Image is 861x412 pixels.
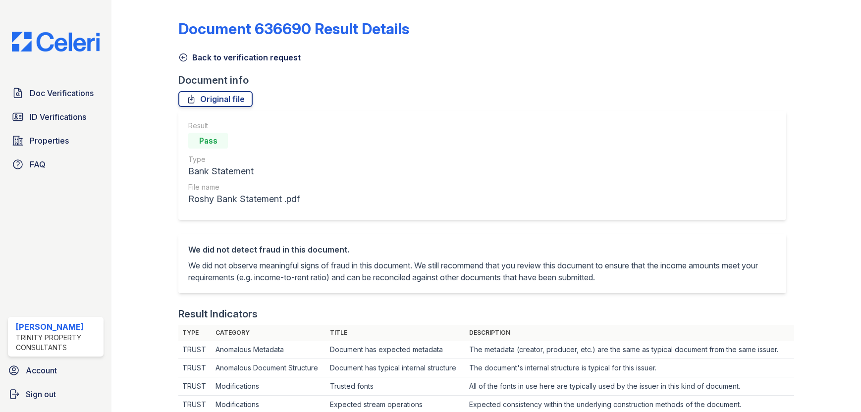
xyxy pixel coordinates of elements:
div: Result [188,121,300,131]
div: [PERSON_NAME] [16,321,100,333]
img: CE_Logo_Blue-a8612792a0a2168367f1c8372b55b34899dd931a85d93a1a3d3e32e68fde9ad4.png [4,32,108,51]
a: Doc Verifications [8,83,104,103]
span: ID Verifications [30,111,86,123]
td: The document's internal structure is typical for this issuer. [465,359,794,377]
td: TRUST [178,377,211,396]
div: Document info [178,73,794,87]
span: Doc Verifications [30,87,94,99]
div: Bank Statement [188,164,300,178]
td: Document has typical internal structure [326,359,465,377]
th: Title [326,325,465,341]
a: Account [4,360,108,380]
th: Category [212,325,326,341]
td: The metadata (creator, producer, etc.) are the same as typical document from the same issuer. [465,341,794,359]
a: Document 636690 Result Details [178,20,409,38]
td: TRUST [178,359,211,377]
a: Back to verification request [178,51,301,63]
th: Description [465,325,794,341]
td: TRUST [178,341,211,359]
th: Type [178,325,211,341]
td: Anomalous Document Structure [212,359,326,377]
span: FAQ [30,158,46,170]
span: Account [26,364,57,376]
span: Sign out [26,388,56,400]
td: Document has expected metadata [326,341,465,359]
td: All of the fonts in use here are typically used by the issuer in this kind of document. [465,377,794,396]
div: Trinity Property Consultants [16,333,100,353]
a: FAQ [8,154,104,174]
div: We did not detect fraud in this document. [188,244,776,256]
div: Type [188,154,300,164]
div: Roshy Bank Statement .pdf [188,192,300,206]
a: Original file [178,91,253,107]
a: ID Verifications [8,107,104,127]
a: Sign out [4,384,108,404]
a: Properties [8,131,104,151]
p: We did not observe meaningful signs of fraud in this document. We still recommend that you review... [188,259,776,283]
div: File name [188,182,300,192]
div: Pass [188,133,228,149]
td: Modifications [212,377,326,396]
td: Trusted fonts [326,377,465,396]
td: Anomalous Metadata [212,341,326,359]
div: Result Indicators [178,307,258,321]
span: Properties [30,135,69,147]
